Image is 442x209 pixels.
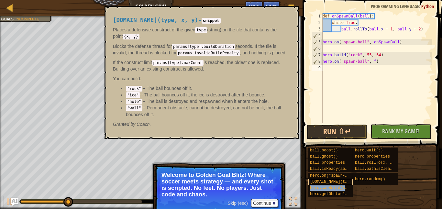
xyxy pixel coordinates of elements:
[126,104,287,117] li: -- Permanent obstacle, cannot be destroyed, can not be built, the ball bounces off it.
[11,198,18,206] button: Ask AI
[307,125,367,139] button: Run ⇧↵
[419,3,421,9] span: :
[371,3,419,9] span: Programming language
[113,75,287,82] p: You can build:
[126,98,287,104] li: -- The ball is destroyed and respawned when it enters the hole.
[355,154,390,159] span: hero properties
[312,65,323,71] div: 9
[126,105,142,111] code: "wall"
[355,177,385,181] span: hero.random()
[228,201,248,206] span: Skip (esc)
[14,17,16,21] span: :
[113,43,287,56] p: Blocks the defense thread for seconds. If the tile is invalid, the thread is blocked for , and no...
[355,167,406,171] span: ball.pathIsClear(x, y)
[312,45,323,52] div: 6
[126,99,142,104] code: "hole"
[312,52,323,58] div: 7
[283,1,299,16] button: Show game menu
[355,148,383,153] span: hero.wait(t)
[113,17,198,23] span: [DOMAIN_NAME](type, x, y)
[355,160,394,165] span: ball.rollTo(x, y)
[312,39,323,45] div: 5
[202,18,221,24] code: snippet
[310,173,366,178] span: hero.on("spawn-ball", f)
[370,124,431,139] button: Rank My Game!
[310,186,354,190] span: hero.canBuild(x, y)
[382,127,420,135] span: Rank My Game!
[266,4,277,10] span: Hints
[177,50,240,56] code: params.invalidBuildPenalty
[1,17,14,21] span: Goals
[123,34,139,39] code: {x, y}
[161,172,276,198] p: Welcome to Golden Goal Blitz! Where soccer meets strategy — and every shot is scripted. No feet. ...
[312,13,323,19] div: 1
[113,17,287,23] h4: -
[152,60,204,66] code: params[type].maxCount
[126,86,142,92] code: "rock"
[126,85,287,92] li: -- The ball bounces off it.
[312,26,323,32] div: 3
[3,196,16,209] button: ⌘ + P: Play
[113,27,287,39] p: Places a defensive construct of the given (string) on the tile that contains the point .
[113,59,287,72] p: If the construct limit is reached, the oldest one is replaced. Building over an existing construc...
[245,1,263,13] button: Ask AI
[310,167,359,171] span: ball.isReady(ability)
[312,32,323,39] div: 4
[421,3,434,9] span: Python
[310,180,368,184] span: [DOMAIN_NAME](type, x, y)
[113,122,137,127] span: Granted by
[251,199,278,207] button: Continue
[126,92,140,98] code: "ice"
[286,196,299,209] button: Toggle fullscreen
[312,58,323,65] div: 8
[312,19,323,26] div: 2
[172,44,235,49] code: params[type].buildDuration
[113,122,151,127] em: Coach.
[310,148,338,153] span: ball.boost()
[249,4,260,10] span: Ask AI
[310,160,345,165] span: ball properties
[126,92,287,98] li: -- The ball bounces off it, the ice is destroyed after the bounce.
[195,27,207,33] code: type
[310,192,366,196] span: hero.getObstacleAt(x, y)
[310,154,338,159] span: ball.ghost()
[16,17,39,21] span: Incomplete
